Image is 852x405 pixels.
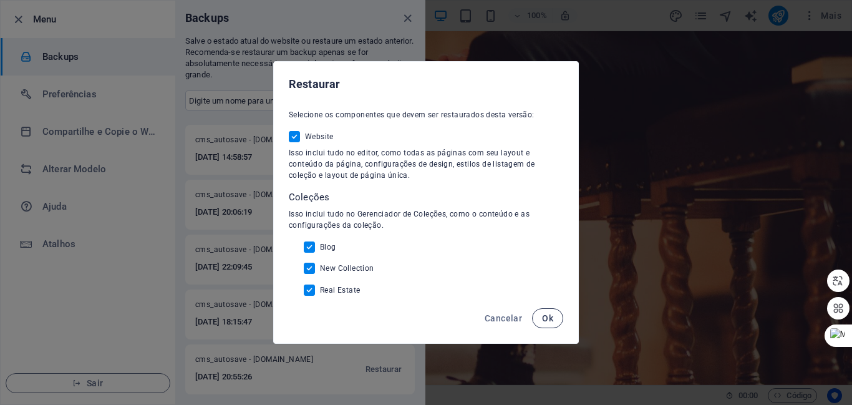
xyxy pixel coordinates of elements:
button: Cancelar [480,308,527,328]
span: Website [305,132,334,142]
span: Ok [542,313,553,323]
span: Cancelar [485,313,522,323]
span: New Collection [320,263,374,273]
h2: Restaurar [289,77,563,92]
span: Selecione os componentes que devem ser restaurados desta versão: [289,110,535,119]
span: Blog [320,242,336,252]
span: Real Estate [320,285,360,295]
p: Coleções [289,191,563,203]
span: Isso inclui tudo no editor, como todas as páginas com seu layout e conteúdo da página, configuraç... [289,149,535,180]
button: Ok [532,308,563,328]
span: Isso inclui tudo no Gerenciador de Coleções, como o conteúdo e as configurações da coleção. [289,210,530,230]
